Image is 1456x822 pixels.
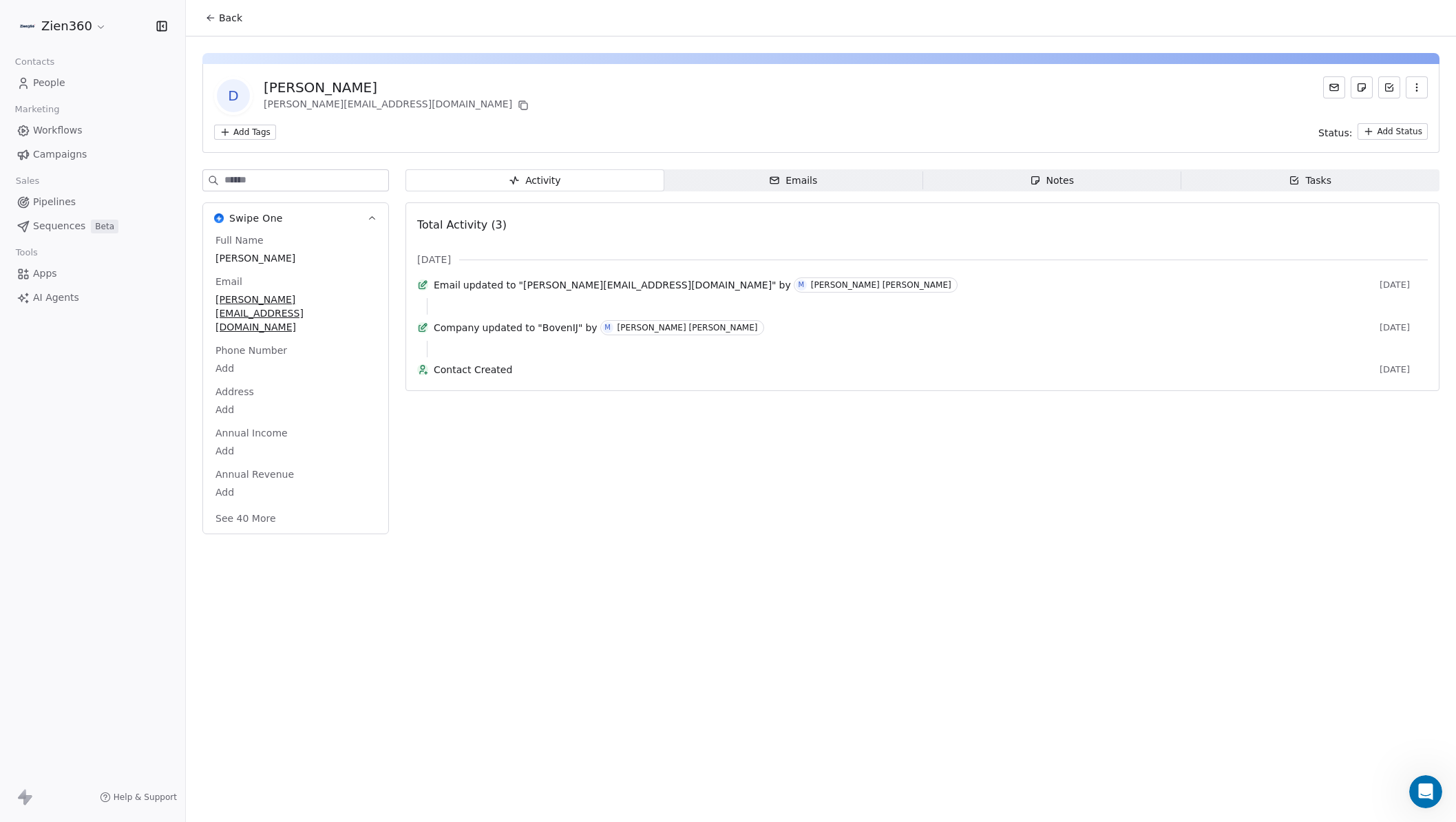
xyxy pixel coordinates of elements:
[114,792,177,803] span: Help & Support
[203,203,388,233] button: Swipe OneSwipe One
[585,321,597,335] span: by
[1318,126,1352,140] span: Status:
[9,99,65,120] span: Marketing
[33,291,79,305] span: AI Agents
[434,278,461,292] span: Email
[197,6,251,30] button: Back
[215,361,376,375] span: Add
[1380,322,1428,333] span: [DATE]
[19,18,36,34] img: zien360-vierkant.png
[242,6,266,30] div: Close
[11,147,264,282] div: Fin says…
[33,123,83,138] span: Workflows
[213,275,245,288] span: Email
[215,6,242,32] button: Home
[779,278,791,292] span: by
[12,422,264,445] textarea: Message…
[229,211,283,225] span: Swipe One
[1380,364,1428,375] span: [DATE]
[100,792,177,803] a: Help & Support
[1358,123,1428,140] button: Add Status
[417,218,507,231] span: Total Activity (3)
[50,79,264,136] div: Hi, do you already known when the Companies module will be available in [GEOGRAPHIC_DATA]?
[34,231,63,242] b: 1 day
[434,321,480,335] span: Company
[33,266,57,281] span: Apps
[11,147,226,252] div: You’ll get replies here and in your email:✉️[PERSON_NAME][EMAIL_ADDRESS][DOMAIN_NAME]Our usual re...
[219,11,242,25] span: Back
[91,220,118,233] span: Beta
[61,87,253,128] div: Hi, do you already known when the Companies module will be available in [GEOGRAPHIC_DATA]?
[618,323,758,333] div: [PERSON_NAME] [PERSON_NAME]
[434,363,1374,377] span: Contact Created
[22,254,79,262] div: Fin • Just now
[213,233,266,247] span: Full Name
[213,467,297,481] span: Annual Revenue
[39,8,61,30] img: Profile image for Fin
[264,78,531,97] div: [PERSON_NAME]
[236,445,258,467] button: Send a message…
[22,183,210,208] b: [PERSON_NAME][EMAIL_ADDRESS][DOMAIN_NAME]
[43,451,54,462] button: Gif picker
[11,262,174,285] a: Apps
[538,321,582,335] span: "BovenIJ"
[33,76,65,90] span: People
[17,14,109,38] button: Zien360
[214,125,276,140] button: Add Tags
[1289,173,1331,188] div: Tasks
[203,233,388,534] div: Swipe OneSwipe One
[604,322,611,333] div: M
[215,251,376,265] span: [PERSON_NAME]
[213,344,290,357] span: Phone Number
[1409,775,1442,808] iframe: Intercom live chat
[67,7,83,17] h1: Fin
[519,278,777,292] span: "[PERSON_NAME][EMAIL_ADDRESS][DOMAIN_NAME]"
[22,216,215,243] div: Our usual reply time 🕒
[11,286,174,309] a: AI Agents
[11,215,174,238] a: SequencesBeta
[10,242,43,263] span: Tools
[214,213,224,223] img: Swipe One
[21,451,32,462] button: Emoji picker
[215,444,376,458] span: Add
[67,17,171,31] p: The team can also help
[33,219,85,233] span: Sequences
[11,143,174,166] a: Campaigns
[215,293,376,334] span: [PERSON_NAME][EMAIL_ADDRESS][DOMAIN_NAME]
[769,173,817,188] div: Emails
[215,403,376,417] span: Add
[417,253,451,266] span: [DATE]
[215,485,376,499] span: Add
[1380,280,1428,291] span: [DATE]
[33,195,76,209] span: Pipelines
[213,426,291,440] span: Annual Income
[207,506,284,531] button: See 40 More
[33,147,87,162] span: Campaigns
[9,52,61,72] span: Contacts
[10,171,45,191] span: Sales
[11,119,174,142] a: Workflows
[11,79,264,147] div: Martin says…
[483,321,536,335] span: updated to
[264,97,531,114] div: [PERSON_NAME][EMAIL_ADDRESS][DOMAIN_NAME]
[1030,173,1074,188] div: Notes
[41,17,92,35] span: Zien360
[11,72,174,94] a: People
[213,385,257,399] span: Address
[217,79,250,112] span: D
[811,280,951,290] div: [PERSON_NAME] [PERSON_NAME]
[11,191,174,213] a: Pipelines
[798,280,804,291] div: M
[463,278,516,292] span: updated to
[65,451,76,462] button: Upload attachment
[9,6,35,32] button: go back
[22,156,215,209] div: You’ll get replies here and in your email: ✉️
